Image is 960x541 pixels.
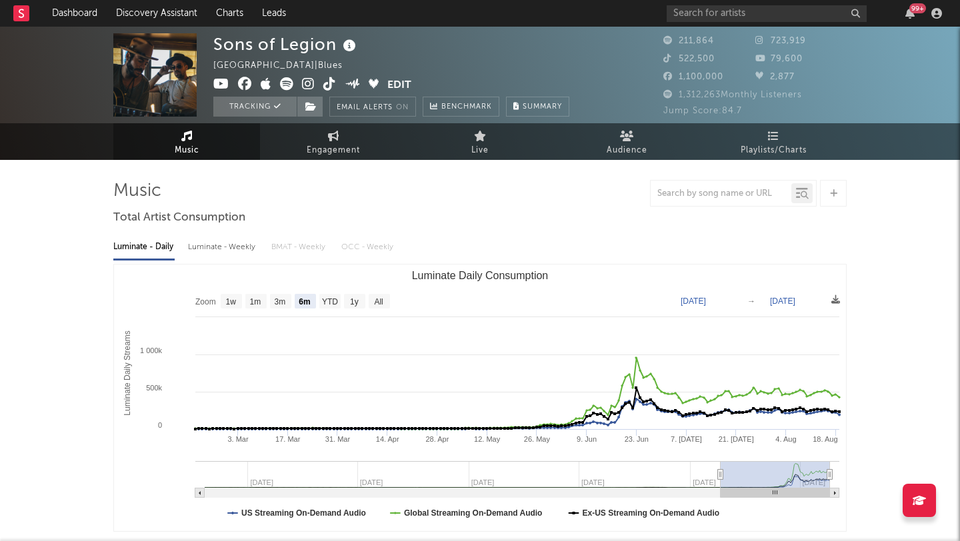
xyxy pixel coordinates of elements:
div: [GEOGRAPHIC_DATA] | Blues [213,58,358,74]
span: 211,864 [663,37,714,45]
span: Summary [523,103,562,111]
text: [DATE] [770,296,795,306]
span: Jump Score: 84.7 [663,107,742,115]
text: 26. May [524,435,551,443]
text: Global Streaming On-Demand Audio [404,508,543,518]
button: 99+ [905,8,915,19]
a: Music [113,123,260,160]
text: 23. Jun [625,435,649,443]
text: Luminate Daily Consumption [412,270,549,281]
text: 1y [350,297,359,306]
div: Luminate - Weekly [188,236,258,259]
text: Luminate Daily Streams [123,330,132,415]
input: Search by song name or URL [651,189,791,199]
em: On [396,104,409,111]
text: 18. Aug [813,435,837,443]
text: 1w [226,297,237,306]
text: Ex-US Streaming On-Demand Audio [583,508,720,518]
span: 522,500 [663,55,715,63]
svg: Luminate Daily Consumption [114,265,846,531]
text: 17. Mar [275,435,301,443]
div: Luminate - Daily [113,236,175,259]
span: Benchmark [441,99,492,115]
a: Live [407,123,553,160]
text: US Streaming On-Demand Audio [241,508,366,518]
span: 723,919 [755,37,806,45]
span: 1,100,000 [663,73,723,81]
a: Engagement [260,123,407,160]
a: Audience [553,123,700,160]
div: 99 + [909,3,926,13]
text: All [374,297,383,306]
text: 6m [299,297,310,306]
span: Live [471,143,489,159]
text: 12. May [474,435,501,443]
text: 14. Apr [376,435,399,443]
button: Email AlertsOn [329,97,416,117]
span: Playlists/Charts [741,143,807,159]
text: 28. Apr [425,435,449,443]
text: → [747,296,755,306]
text: 3. Mar [227,435,249,443]
text: 1 000k [140,346,163,354]
text: 500k [146,384,162,392]
text: 4. Aug [775,435,796,443]
text: YTD [322,297,338,306]
text: 3m [275,297,286,306]
text: 31. Mar [325,435,351,443]
a: Benchmark [423,97,499,117]
text: 1m [250,297,261,306]
text: 0 [158,421,162,429]
span: 1,312,263 Monthly Listeners [663,91,802,99]
text: [DATE] [681,296,706,306]
text: 9. Jun [577,435,597,443]
span: Engagement [307,143,360,159]
a: Playlists/Charts [700,123,847,160]
text: 21. [DATE] [719,435,754,443]
span: 79,600 [755,55,803,63]
button: Edit [387,77,411,94]
span: Audience [607,143,647,159]
button: Summary [506,97,569,117]
span: Music [175,143,199,159]
span: 2,877 [755,73,795,81]
text: 7. [DATE] [671,435,702,443]
text: Zoom [195,297,216,306]
div: Sons of Legion [213,33,359,55]
span: Total Artist Consumption [113,210,245,226]
button: Tracking [213,97,297,117]
input: Search for artists [667,5,867,22]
